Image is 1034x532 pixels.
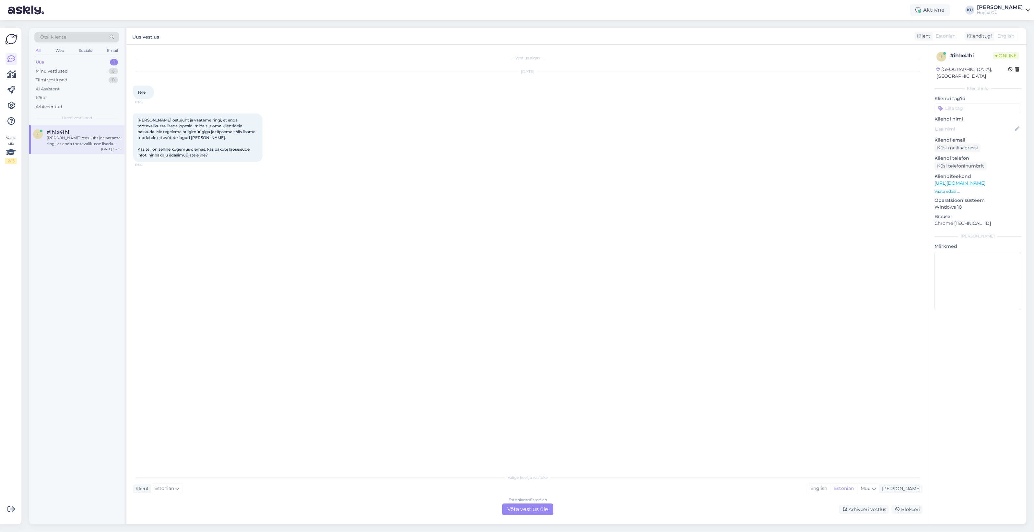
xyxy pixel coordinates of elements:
[934,173,1021,180] p: Klienditeekond
[914,33,930,40] div: Klient
[934,180,985,186] a: [URL][DOMAIN_NAME]
[910,4,950,16] div: Aktiivne
[133,69,922,75] div: [DATE]
[133,475,922,480] div: Valige keel ja vastake
[137,118,256,157] span: [PERSON_NAME] ostujuht ja vaatame ringi, et enda tootevalikusse lisada jopesid, mida siis oma kli...
[977,10,1023,15] div: Huppa OÜ
[110,59,118,65] div: 1
[891,505,922,514] div: Blokeeri
[109,77,118,83] div: 0
[5,135,17,164] div: Vaata siia
[133,55,922,61] div: Vestlus algas
[509,497,547,503] div: Estonian to Estonian
[934,95,1021,102] p: Kliendi tag'id
[977,5,1023,10] div: [PERSON_NAME]
[36,77,67,83] div: Tiimi vestlused
[934,103,1021,113] input: Lisa tag
[37,132,39,136] span: i
[5,33,18,45] img: Askly Logo
[47,135,121,147] div: [PERSON_NAME] ostujuht ja vaatame ringi, et enda tootevalikusse lisada jopesid, mida siis oma kli...
[830,484,857,493] div: Estonian
[77,46,93,55] div: Socials
[502,503,553,515] div: Võta vestlus üle
[941,54,942,59] span: i
[934,220,1021,227] p: Chrome [TECHNICAL_ID]
[965,6,974,15] div: KU
[861,485,871,491] span: Muu
[40,34,66,40] span: Otsi kliente
[137,90,147,95] span: Tere,
[934,144,981,152] div: Küsi meiliaadressi
[934,233,1021,239] div: [PERSON_NAME]
[5,158,17,164] div: 2 / 3
[839,505,889,514] div: Arhiveeri vestlus
[62,115,92,121] span: Uued vestlused
[101,147,121,152] div: [DATE] 11:05
[934,204,1021,211] p: Windows 10
[36,59,44,65] div: Uus
[977,5,1030,15] a: [PERSON_NAME]Huppa OÜ
[54,46,65,55] div: Web
[36,95,45,101] div: Kõik
[964,33,992,40] div: Klienditugi
[936,33,956,40] span: Estonian
[36,68,68,75] div: Minu vestlused
[879,485,921,492] div: [PERSON_NAME]
[934,86,1021,91] div: Kliendi info
[934,189,1021,194] p: Vaata edasi ...
[807,484,830,493] div: English
[934,197,1021,204] p: Operatsioonisüsteem
[106,46,119,55] div: Email
[950,52,993,60] div: # ih1x41hi
[993,52,1019,59] span: Online
[934,243,1021,250] p: Märkmed
[936,66,1008,80] div: [GEOGRAPHIC_DATA], [GEOGRAPHIC_DATA]
[34,46,42,55] div: All
[934,213,1021,220] p: Brauser
[935,125,1014,133] input: Lisa nimi
[934,137,1021,144] p: Kliendi email
[47,129,69,135] span: #ih1x41hi
[934,155,1021,162] p: Kliendi telefon
[36,86,60,92] div: AI Assistent
[997,33,1014,40] span: English
[132,32,159,40] label: Uus vestlus
[135,162,159,167] span: 11:06
[934,162,987,170] div: Küsi telefoninumbrit
[36,104,62,110] div: Arhiveeritud
[934,116,1021,122] p: Kliendi nimi
[133,485,149,492] div: Klient
[109,68,118,75] div: 0
[154,485,174,492] span: Estonian
[135,99,159,104] span: 11:05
